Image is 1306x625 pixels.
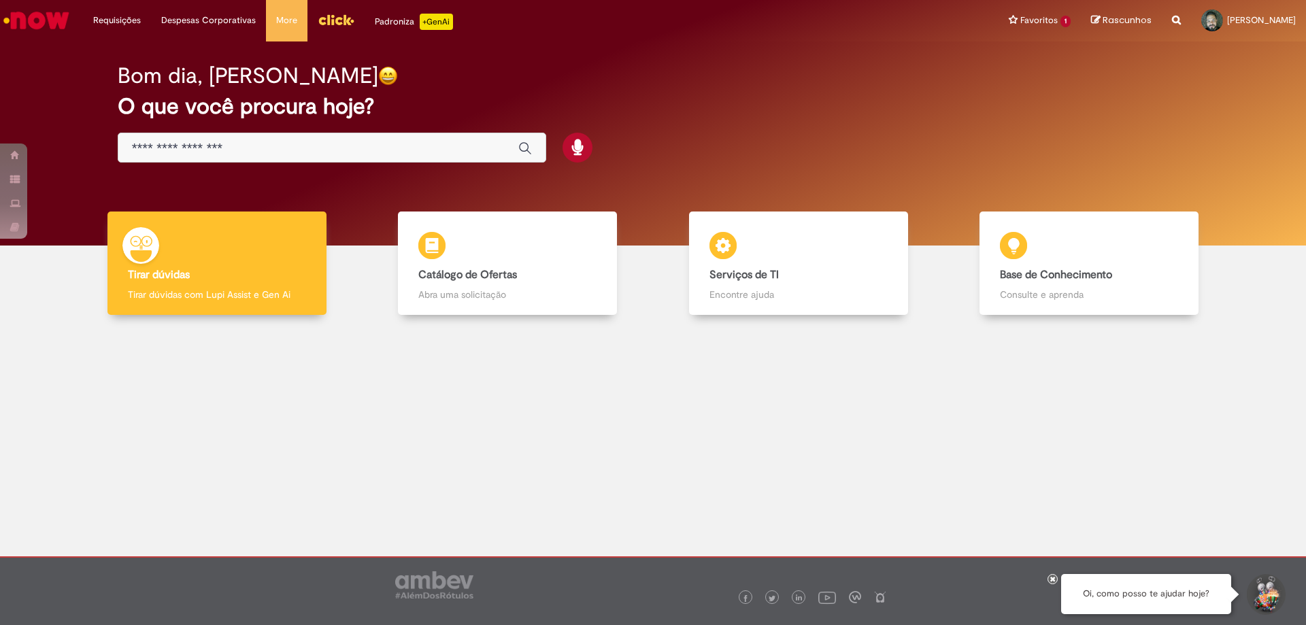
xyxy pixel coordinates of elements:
img: logo_footer_facebook.png [742,595,749,602]
div: Oi, como posso te ajudar hoje? [1061,574,1231,614]
img: logo_footer_ambev_rotulo_gray.png [395,571,473,598]
a: Catálogo de Ofertas Abra uma solicitação [363,212,654,316]
div: Padroniza [375,14,453,30]
b: Base de Conhecimento [1000,268,1112,282]
span: 1 [1060,16,1071,27]
span: Despesas Corporativas [161,14,256,27]
b: Serviços de TI [709,268,779,282]
img: logo_footer_workplace.png [849,591,861,603]
p: Tirar dúvidas com Lupi Assist e Gen Ai [128,288,306,301]
button: Iniciar Conversa de Suporte [1245,574,1286,615]
p: Consulte e aprenda [1000,288,1178,301]
img: logo_footer_youtube.png [818,588,836,606]
img: click_logo_yellow_360x200.png [318,10,354,30]
p: +GenAi [420,14,453,30]
span: Requisições [93,14,141,27]
p: Abra uma solicitação [418,288,597,301]
span: More [276,14,297,27]
span: Favoritos [1020,14,1058,27]
a: Rascunhos [1091,14,1152,27]
b: Catálogo de Ofertas [418,268,517,282]
img: happy-face.png [378,66,398,86]
a: Base de Conhecimento Consulte e aprenda [944,212,1235,316]
p: Encontre ajuda [709,288,888,301]
img: ServiceNow [1,7,71,34]
span: [PERSON_NAME] [1227,14,1296,26]
h2: O que você procura hoje? [118,95,1189,118]
a: Serviços de TI Encontre ajuda [653,212,944,316]
img: logo_footer_twitter.png [769,595,775,602]
h2: Bom dia, [PERSON_NAME] [118,64,378,88]
span: Rascunhos [1103,14,1152,27]
a: Tirar dúvidas Tirar dúvidas com Lupi Assist e Gen Ai [71,212,363,316]
img: logo_footer_linkedin.png [796,594,803,603]
b: Tirar dúvidas [128,268,190,282]
img: logo_footer_naosei.png [874,591,886,603]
